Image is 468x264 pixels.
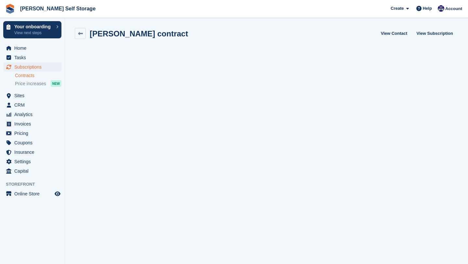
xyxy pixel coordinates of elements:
a: menu [3,148,61,157]
a: View Subscription [414,28,456,39]
span: CRM [14,100,53,110]
a: Contracts [15,73,61,79]
a: menu [3,110,61,119]
span: Insurance [14,148,53,157]
span: Capital [14,166,53,176]
a: [PERSON_NAME] Self Storage [18,3,98,14]
a: menu [3,44,61,53]
img: Matthew Jones [438,5,444,12]
span: Create [391,5,404,12]
a: menu [3,129,61,138]
div: NEW [51,80,61,87]
p: Your onboarding [14,24,53,29]
a: View Contact [378,28,410,39]
span: Sites [14,91,53,100]
span: Invoices [14,119,53,128]
span: Price increases [15,81,46,87]
h2: [PERSON_NAME] contract [90,29,188,38]
a: menu [3,62,61,72]
a: menu [3,53,61,62]
span: Online Store [14,189,53,198]
a: Price increases NEW [15,80,61,87]
a: menu [3,166,61,176]
span: Settings [14,157,53,166]
a: menu [3,138,61,147]
a: menu [3,100,61,110]
span: Analytics [14,110,53,119]
a: menu [3,157,61,166]
span: Tasks [14,53,53,62]
span: Storefront [6,181,65,188]
span: Coupons [14,138,53,147]
a: Your onboarding View next steps [3,21,61,38]
span: Home [14,44,53,53]
span: Help [423,5,432,12]
a: menu [3,189,61,198]
span: Subscriptions [14,62,53,72]
a: menu [3,119,61,128]
p: View next steps [14,30,53,36]
a: Preview store [54,190,61,198]
span: Account [445,6,462,12]
a: menu [3,91,61,100]
span: Pricing [14,129,53,138]
img: stora-icon-8386f47178a22dfd0bd8f6a31ec36ba5ce8667c1dd55bd0f319d3a0aa187defe.svg [5,4,15,14]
